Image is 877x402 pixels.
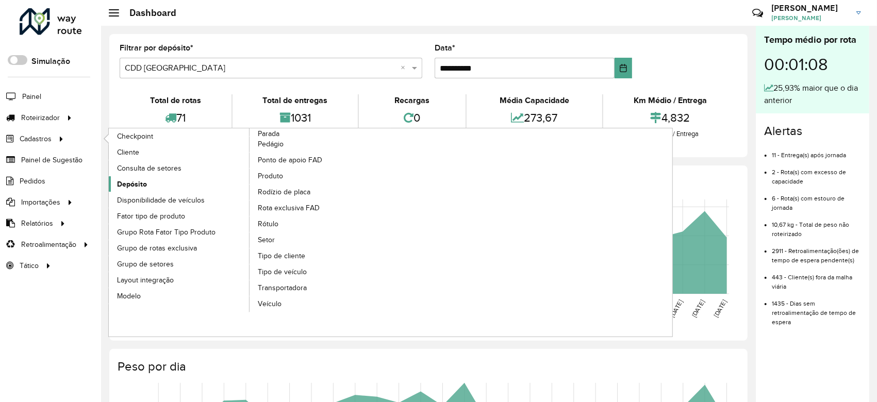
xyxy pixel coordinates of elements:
a: Tipo de cliente [250,248,391,264]
span: Grupo de setores [117,259,174,270]
button: Choose Date [615,58,632,78]
span: Consulta de setores [117,163,181,174]
a: Contato Rápido [747,2,769,24]
h4: Alertas [764,124,861,139]
span: Tipo de cliente [258,250,305,261]
div: 0 [361,107,463,129]
a: Consulta de setores [109,160,250,176]
span: Produto [258,171,283,181]
div: 273,67 [469,107,600,129]
a: Parada [109,128,391,312]
a: Veículo [250,296,391,312]
span: Painel [22,91,41,102]
span: Tático [20,260,39,271]
a: Depósito [109,176,250,192]
span: Grupo de rotas exclusiva [117,243,197,254]
h2: Dashboard [119,7,176,19]
li: 11 - Entrega(s) após jornada [772,143,861,160]
span: Parada [258,128,279,139]
text: [DATE] [690,299,705,319]
a: Disponibilidade de veículos [109,192,250,208]
a: Pedágio [250,137,391,152]
li: 10,67 kg - Total de peso não roteirizado [772,212,861,239]
span: Rodízio de placa [258,187,310,197]
span: Rota exclusiva FAD [258,203,320,213]
a: Checkpoint [109,128,250,144]
text: [DATE] [713,299,727,319]
span: [PERSON_NAME] [771,13,849,23]
span: Depósito [117,179,147,190]
span: Importações [21,197,60,208]
li: 2911 - Retroalimentação(ões) de tempo de espera pendente(s) [772,239,861,265]
a: Rodízio de placa [250,185,391,200]
span: Modelo [117,291,141,301]
div: Recargas [361,94,463,107]
div: Média Capacidade [469,94,600,107]
a: Layout integração [109,272,250,288]
span: Ponto de apoio FAD [258,155,322,165]
span: Checkpoint [117,131,153,142]
div: 00:01:08 [764,47,861,82]
div: 1031 [235,107,356,129]
span: Grupo Rota Fator Tipo Produto [117,227,216,238]
a: Transportadora [250,280,391,296]
label: Simulação [31,55,70,68]
span: Layout integração [117,275,174,286]
a: Fator tipo de produto [109,208,250,224]
span: Setor [258,234,275,245]
span: Disponibilidade de veículos [117,195,205,206]
div: Total de rotas [122,94,229,107]
li: 6 - Rota(s) com estouro de jornada [772,186,861,212]
span: Roteirizador [21,112,60,123]
li: 2 - Rota(s) com excesso de capacidade [772,160,861,186]
a: Grupo de rotas exclusiva [109,240,250,256]
span: Veículo [258,298,282,309]
a: Rótulo [250,216,391,232]
span: Retroalimentação [21,239,76,250]
a: Produto [250,169,391,184]
li: 1435 - Dias sem retroalimentação de tempo de espera [772,291,861,327]
span: Fator tipo de produto [117,211,185,222]
a: Cliente [109,144,250,160]
div: 71 [122,107,229,129]
div: 4,832 [606,107,735,129]
label: Filtrar por depósito [120,42,193,54]
span: Pedidos [20,176,45,187]
span: Rótulo [258,219,278,229]
span: Clear all [401,62,409,74]
span: Cadastros [20,133,52,144]
span: Pedágio [258,139,284,149]
div: Total de entregas [235,94,356,107]
a: Grupo de setores [109,256,250,272]
span: Transportadora [258,282,307,293]
a: Modelo [109,288,250,304]
text: [DATE] [669,299,684,319]
div: 25,93% maior que o dia anterior [764,82,861,107]
span: Cliente [117,147,139,158]
span: Painel de Sugestão [21,155,82,165]
div: Tempo médio por rota [764,33,861,47]
a: Grupo Rota Fator Tipo Produto [109,224,250,240]
li: 443 - Cliente(s) fora da malha viária [772,265,861,291]
a: Ponto de apoio FAD [250,153,391,168]
a: Rota exclusiva FAD [250,200,391,216]
a: Tipo de veículo [250,264,391,280]
span: Relatórios [21,218,53,229]
h3: [PERSON_NAME] [771,3,849,13]
h4: Peso por dia [118,359,737,374]
a: Setor [250,232,391,248]
div: Km Médio / Entrega [606,94,735,107]
label: Data [435,42,455,54]
span: Tipo de veículo [258,266,307,277]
